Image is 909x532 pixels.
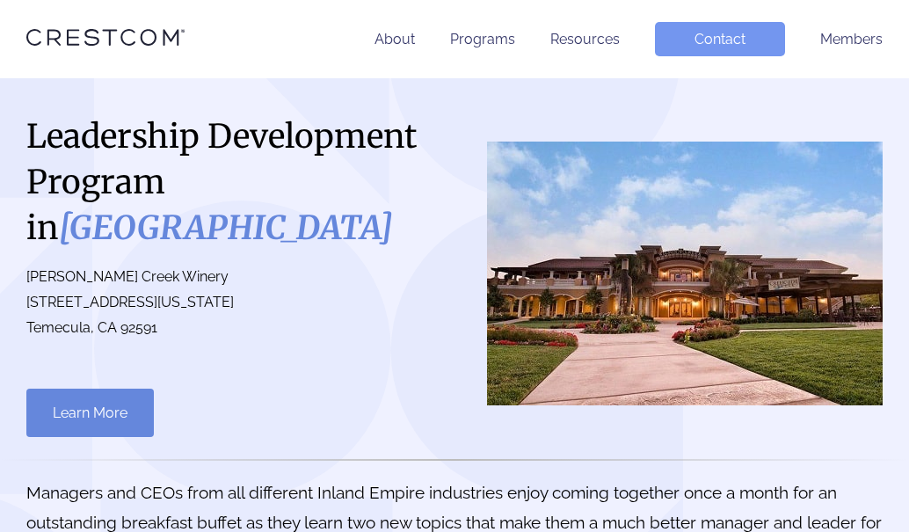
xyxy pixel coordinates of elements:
h1: Leadership Development Program in [26,113,437,251]
a: Programs [450,31,515,47]
a: Learn More [26,389,154,437]
a: Contact [655,22,785,56]
a: Resources [550,31,620,47]
i: [GEOGRAPHIC_DATA] [59,208,393,248]
p: [PERSON_NAME] Creek Winery [STREET_ADDRESS][US_STATE] Temecula, CA 92591 [26,265,437,340]
img: Riverside County South [487,142,883,405]
a: About [375,31,415,47]
a: Members [820,31,883,47]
